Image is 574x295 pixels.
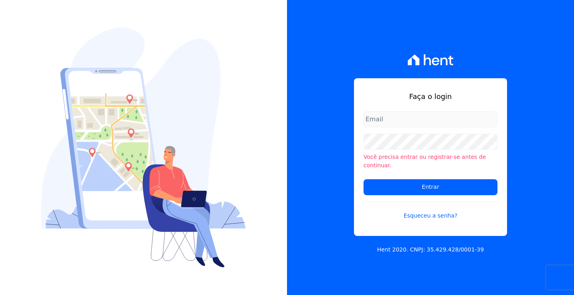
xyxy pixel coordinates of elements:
input: Email [364,111,497,127]
img: Login [41,28,246,267]
a: Esqueceu a senha? [364,202,497,220]
li: Você precisa entrar ou registrar-se antes de continuar. [364,153,497,170]
p: Hent 2020. CNPJ: 35.429.428/0001-39 [377,246,484,254]
input: Entrar [364,179,497,195]
h1: Faça o login [364,91,497,102]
